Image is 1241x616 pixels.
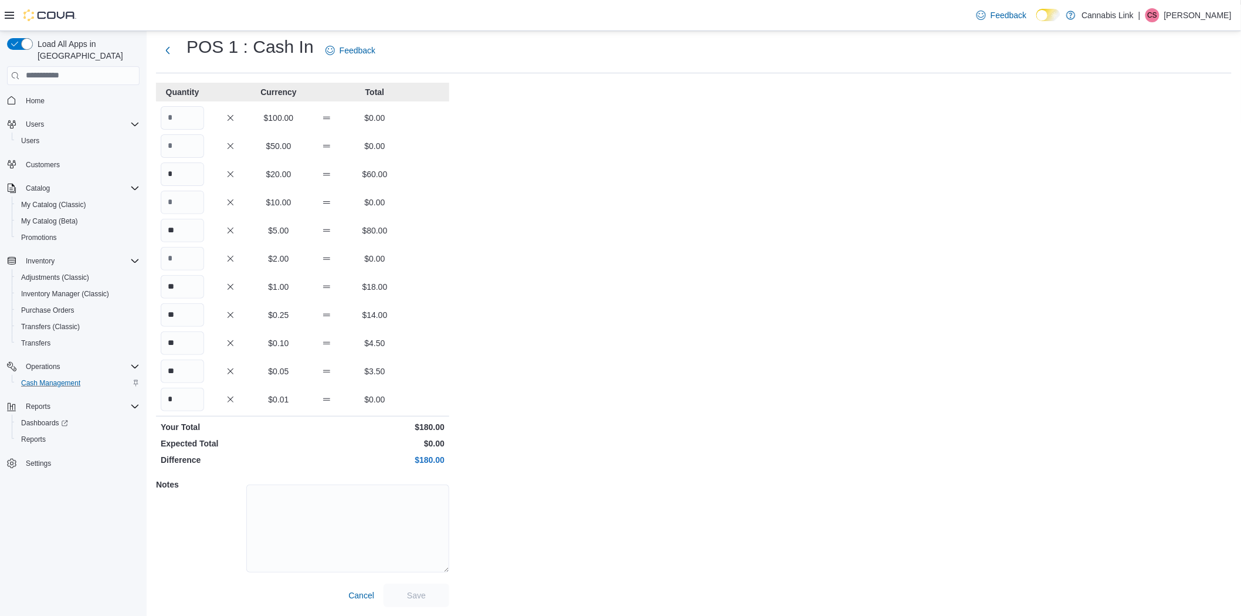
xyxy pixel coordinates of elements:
p: $0.10 [257,337,300,349]
nav: Complex example [7,87,140,503]
input: Dark Mode [1036,9,1061,21]
p: $4.50 [353,337,396,349]
button: Catalog [21,181,55,195]
p: $80.00 [353,225,396,236]
span: Catalog [26,184,50,193]
p: | [1138,8,1141,22]
span: Adjustments (Classic) [16,270,140,285]
p: $100.00 [257,112,300,124]
p: Difference [161,454,300,466]
p: Cannabis Link [1081,8,1134,22]
span: My Catalog (Classic) [21,200,86,209]
p: $0.00 [353,253,396,265]
a: My Catalog (Beta) [16,214,83,228]
p: $10.00 [257,197,300,208]
span: Users [21,117,140,131]
p: $0.00 [305,438,445,449]
button: My Catalog (Beta) [12,213,144,229]
button: Customers [2,156,144,173]
input: Quantity [161,303,204,327]
p: $14.00 [353,309,396,321]
a: Adjustments (Classic) [16,270,94,285]
p: $180.00 [305,454,445,466]
p: $18.00 [353,281,396,293]
input: Quantity [161,219,204,242]
p: $2.00 [257,253,300,265]
span: My Catalog (Beta) [16,214,140,228]
span: Adjustments (Classic) [21,273,89,282]
p: $0.00 [353,394,396,405]
p: $0.25 [257,309,300,321]
p: Total [353,86,396,98]
span: Promotions [21,233,57,242]
span: Reports [16,432,140,446]
a: Transfers [16,336,55,350]
a: Reports [16,432,50,446]
div: Chloe Smith [1145,8,1159,22]
input: Quantity [161,388,204,411]
button: Next [156,39,179,62]
span: Transfers [16,336,140,350]
button: Inventory [21,254,59,268]
span: Feedback [991,9,1026,21]
input: Quantity [161,275,204,299]
span: Cancel [348,590,374,601]
span: Inventory Manager (Classic) [16,287,140,301]
button: Cash Management [12,375,144,391]
span: Reports [26,402,50,411]
p: $20.00 [257,168,300,180]
button: Operations [2,358,144,375]
button: Transfers (Classic) [12,319,144,335]
button: Reports [12,431,144,448]
p: Your Total [161,421,300,433]
button: Purchase Orders [12,302,144,319]
p: [PERSON_NAME] [1164,8,1232,22]
span: My Catalog (Beta) [21,216,78,226]
a: Users [16,134,44,148]
p: $0.00 [353,197,396,208]
p: Quantity [161,86,204,98]
span: Inventory [26,256,55,266]
p: $3.50 [353,365,396,377]
span: Catalog [21,181,140,195]
h5: Notes [156,473,244,496]
input: Quantity [161,106,204,130]
a: Purchase Orders [16,303,79,317]
button: Users [12,133,144,149]
img: Cova [23,9,76,21]
span: Save [407,590,426,601]
span: Inventory Manager (Classic) [21,289,109,299]
span: Feedback [340,45,375,56]
span: Home [21,93,140,108]
p: $180.00 [305,421,445,433]
a: Cash Management [16,376,85,390]
a: Feedback [972,4,1031,27]
span: Purchase Orders [16,303,140,317]
span: Cash Management [16,376,140,390]
span: Load All Apps in [GEOGRAPHIC_DATA] [33,38,140,62]
a: Dashboards [16,416,73,430]
input: Quantity [161,331,204,355]
a: Settings [21,456,56,471]
button: My Catalog (Classic) [12,197,144,213]
span: Transfers (Classic) [21,322,80,331]
a: Inventory Manager (Classic) [16,287,114,301]
span: Inventory [21,254,140,268]
button: Inventory [2,253,144,269]
button: Promotions [12,229,144,246]
span: Users [16,134,140,148]
a: My Catalog (Classic) [16,198,91,212]
button: Users [2,116,144,133]
input: Quantity [161,360,204,383]
span: Transfers (Classic) [16,320,140,334]
span: Dashboards [16,416,140,430]
button: Settings [2,455,144,472]
button: Inventory Manager (Classic) [12,286,144,302]
button: Transfers [12,335,144,351]
p: $0.05 [257,365,300,377]
a: Transfers (Classic) [16,320,84,334]
span: Settings [21,456,140,471]
span: Operations [21,360,140,374]
span: Home [26,96,45,106]
p: $50.00 [257,140,300,152]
